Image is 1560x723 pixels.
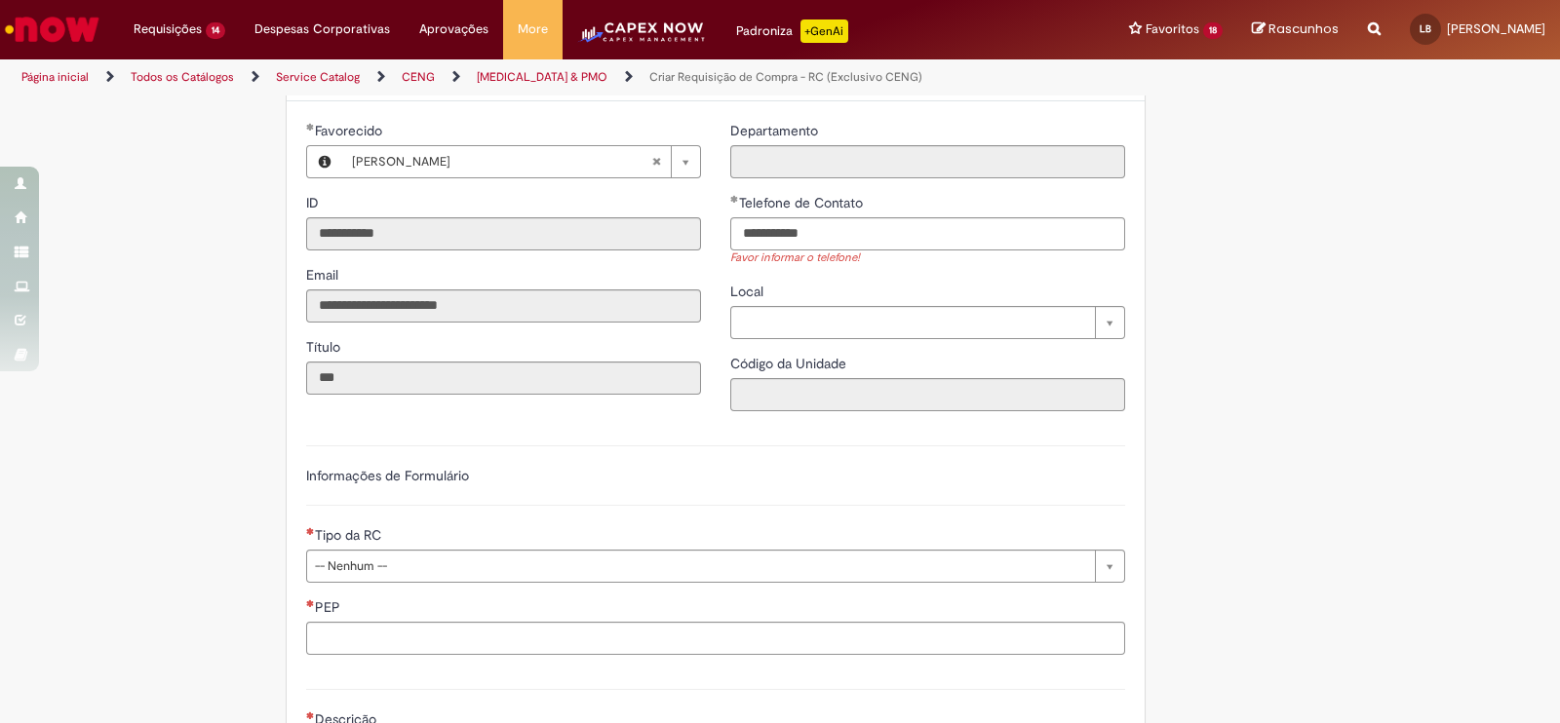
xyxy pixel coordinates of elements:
img: CapexLogo5.png [577,19,707,58]
span: Telefone de Contato [739,194,867,211]
span: Necessários [306,599,315,607]
input: Código da Unidade [730,378,1125,411]
a: [PERSON_NAME]Limpar campo Favorecido [342,146,700,177]
span: Somente leitura - Código da Unidade [730,355,850,372]
a: Rascunhos [1252,20,1339,39]
input: Título [306,361,701,395]
span: Despesas Corporativas [254,19,390,39]
abbr: Limpar campo Favorecido [642,146,671,177]
input: ID [306,217,701,250]
span: Aprovações [419,19,488,39]
a: Service Catalog [276,69,360,85]
a: Todos os Catálogos [131,69,234,85]
span: Obrigatório Preenchido [306,123,315,131]
p: +GenAi [800,19,848,43]
span: PEP [315,598,344,616]
a: Página inicial [21,69,89,85]
img: ServiceNow [2,10,102,49]
span: More [518,19,548,39]
span: [PERSON_NAME] [352,146,651,177]
span: -- Nenhum -- [315,551,1085,582]
ul: Trilhas de página [15,59,1026,95]
label: Somente leitura - Departamento [730,121,822,140]
input: PEP [306,622,1125,655]
div: Favor informar o telefone! [730,250,1125,267]
span: Necessários [306,527,315,535]
label: Somente leitura - Título [306,337,344,357]
span: Necessários [306,711,315,719]
span: Somente leitura - ID [306,194,323,211]
span: Obrigatório Preenchido [730,195,739,203]
span: 18 [1203,22,1223,39]
a: Limpar campo Local [730,306,1125,339]
label: Somente leitura - Email [306,265,342,285]
input: Telefone de Contato [730,217,1125,250]
label: Somente leitura - ID [306,193,323,212]
button: Favorecido, Visualizar este registro LUCAS ROCHA BELO [307,146,342,177]
a: [MEDICAL_DATA] & PMO [477,69,607,85]
input: Departamento [730,145,1125,178]
span: [PERSON_NAME] [1447,20,1545,37]
span: Somente leitura - Título [306,338,344,356]
span: Favoritos [1146,19,1199,39]
div: Padroniza [736,19,848,43]
label: Somente leitura - Código da Unidade [730,354,850,373]
span: Somente leitura - Departamento [730,122,822,139]
span: Rascunhos [1268,19,1339,38]
span: Local [730,283,767,300]
span: Requisições [134,19,202,39]
span: LB [1420,22,1431,35]
span: 14 [206,22,225,39]
label: Informações de Formulário [306,467,469,484]
a: CENG [402,69,435,85]
span: Necessários - Favorecido [315,122,386,139]
span: Tipo da RC [315,526,385,544]
a: Criar Requisição de Compra - RC (Exclusivo CENG) [649,69,922,85]
span: Somente leitura - Email [306,266,342,284]
input: Email [306,289,701,323]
